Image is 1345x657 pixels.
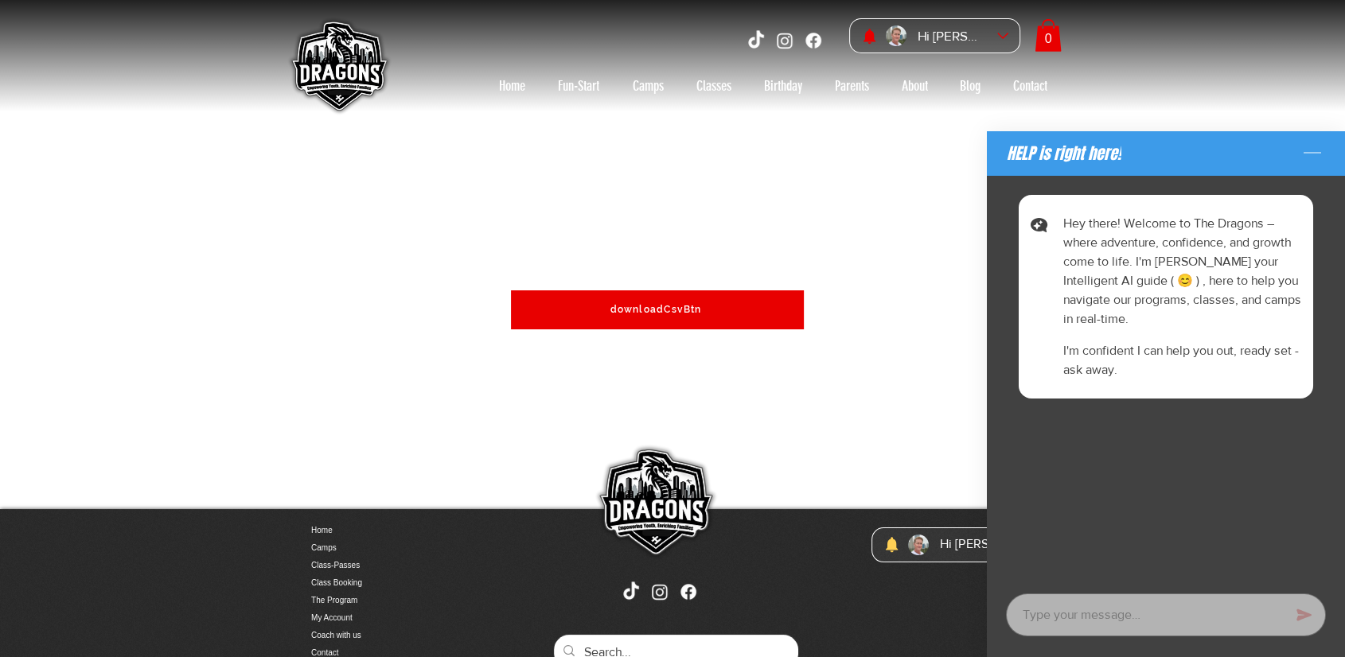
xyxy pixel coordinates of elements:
p: Parents [827,73,877,99]
img: Skate Dragons logo with the slogan 'Empowering Youth, Enriching Families' in Singapore. [589,438,720,570]
a: Classes [680,73,748,99]
a: Fun-Start [541,73,616,99]
a: Camps [616,73,680,99]
a: Birthday [748,73,818,99]
button: Minimize the chat [1300,141,1325,166]
a: Parents [818,73,885,99]
a: Home [311,522,478,539]
span: HELP is right here! [1007,144,1121,164]
a: The Program [311,592,478,609]
nav: Site [482,73,1063,99]
a: Home [482,73,541,99]
ul: Social Bar [621,581,699,602]
button: downloadCsvBtn [511,290,804,329]
div: [PERSON_NAME] [934,535,1022,553]
a: Coach with us [311,627,478,644]
div: Hanson Barry account [903,530,1050,560]
a: My Account [311,609,478,627]
a: Blog [944,73,996,99]
p: Home [491,73,533,99]
a: Notifications [883,536,900,553]
ul: Social Bar [746,30,824,51]
a: Cart with 0 items [1035,19,1062,52]
div: [PERSON_NAME] [912,24,992,49]
p: Camps [625,73,672,99]
a: Notifications [861,28,878,45]
text: 0 [1045,31,1052,45]
span: downloadCsvBtn [610,304,702,315]
p: Blog [952,73,988,99]
div: Hanson Barry account [880,19,1019,53]
a: Contact [996,73,1063,99]
p: Birthday [756,73,810,99]
a: Class Booking [311,574,478,592]
a: Class-Passes [311,557,478,574]
a: Camps [311,539,478,557]
img: Skate Dragons logo with the slogan 'Empowering Youth, Enriching Families' in Singapore. [283,12,394,123]
a: About [885,73,944,99]
p: About [894,73,936,99]
p: Hey there! Welcome to The Dragons – where adventure, confidence, and growth come to life. I'm [PE... [1063,214,1304,328]
p: Contact [1005,73,1055,99]
p: Fun-Start [550,73,607,99]
p: Classes [688,73,739,99]
p: I'm confident I can help you out, ready set - ask away. [1063,341,1304,379]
